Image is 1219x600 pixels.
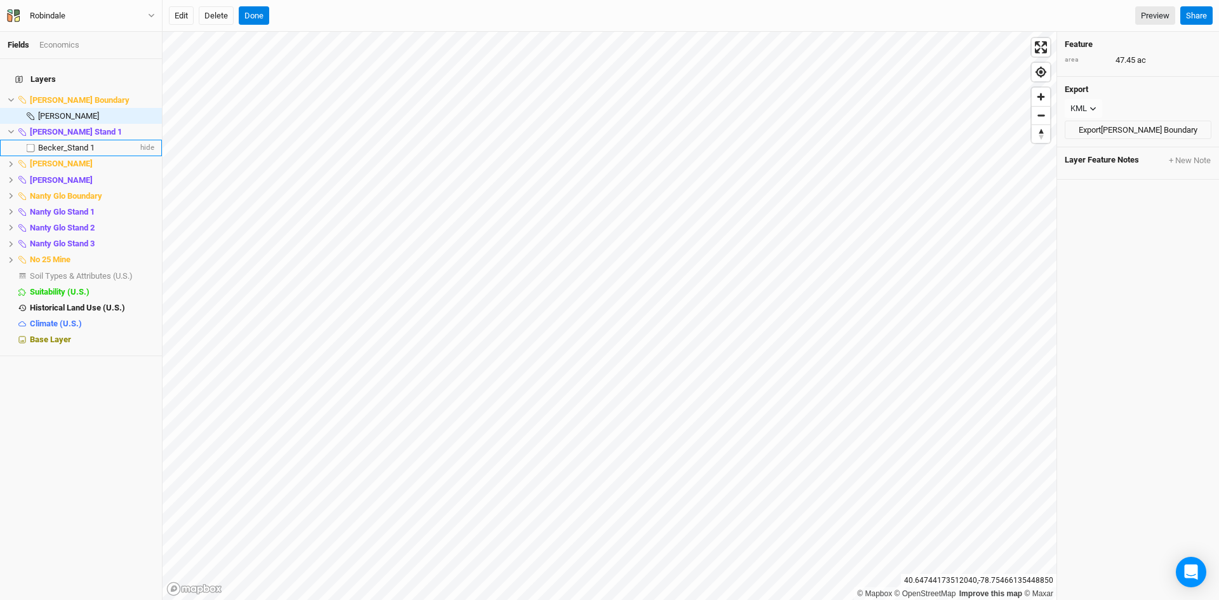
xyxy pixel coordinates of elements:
span: [PERSON_NAME] [30,159,93,168]
span: hide [138,140,154,156]
div: Becker_Stand 1 [38,143,138,153]
span: Nanty Glo Stand 2 [30,223,95,232]
div: Nanty Glo Stand 1 [30,207,154,217]
span: Nanty Glo Boundary [30,191,102,201]
span: [PERSON_NAME] Stand 1 [30,127,122,137]
div: Historical Land Use (U.S.) [30,303,154,313]
span: No 25 Mine [30,255,70,264]
button: Robindale [6,9,156,23]
div: Becker Boundary [30,95,154,105]
span: [PERSON_NAME] [30,175,93,185]
span: Historical Land Use (U.S.) [30,303,125,312]
span: Climate (U.S.) [30,319,82,328]
button: KML [1065,99,1102,118]
div: 47.45 [1065,55,1211,66]
span: Becker_Stand 1 [38,143,95,152]
div: Base Layer [30,335,154,345]
button: Enter fullscreen [1032,38,1050,57]
a: Maxar [1024,589,1053,598]
span: Base Layer [30,335,71,344]
div: Nanty Glo Stand 3 [30,239,154,249]
div: Soil Types & Attributes (U.S.) [30,271,154,281]
div: area [1065,55,1109,65]
div: No 25 Mine [30,255,154,265]
span: Suitability (U.S.) [30,287,90,297]
h4: Export [1065,84,1211,95]
button: Share [1180,6,1213,25]
button: Zoom in [1032,88,1050,106]
span: Zoom out [1032,107,1050,124]
span: Reset bearing to north [1032,125,1050,143]
button: Reset bearing to north [1032,124,1050,143]
span: Nanty Glo Stand 1 [30,207,95,217]
canvas: Map [163,32,1056,600]
a: Fields [8,40,29,50]
span: [PERSON_NAME] [38,111,99,121]
div: 40.64744173512040 , -78.75466135448850 [901,574,1056,587]
div: Ernest Boundary [30,159,154,169]
button: Done [239,6,269,25]
a: OpenStreetMap [895,589,956,598]
span: Layer Feature Notes [1065,155,1139,166]
a: Preview [1135,6,1175,25]
button: Find my location [1032,63,1050,81]
button: Delete [199,6,234,25]
a: Mapbox [857,589,892,598]
h4: Layers [8,67,154,92]
a: Mapbox logo [166,582,222,596]
span: ac [1137,55,1146,66]
div: Robindale [30,10,65,22]
h4: Feature [1065,39,1211,50]
button: + New Note [1168,155,1211,166]
span: Soil Types & Attributes (U.S.) [30,271,133,281]
div: Nanty Glo Stand 2 [30,223,154,233]
div: Nanty Glo Boundary [30,191,154,201]
div: BECKER PAULA M [38,111,154,121]
div: Suitability (U.S.) [30,287,154,297]
span: Nanty Glo Stand 3 [30,239,95,248]
button: Zoom out [1032,106,1050,124]
div: Ernest Stands [30,175,154,185]
div: Becker Stand 1 [30,127,154,137]
div: Economics [39,39,79,51]
div: Climate (U.S.) [30,319,154,329]
span: [PERSON_NAME] Boundary [30,95,130,105]
button: Export[PERSON_NAME] Boundary [1065,121,1211,140]
div: Open Intercom Messenger [1176,557,1206,587]
a: Improve this map [959,589,1022,598]
button: Edit [169,6,194,25]
div: KML [1070,102,1087,115]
